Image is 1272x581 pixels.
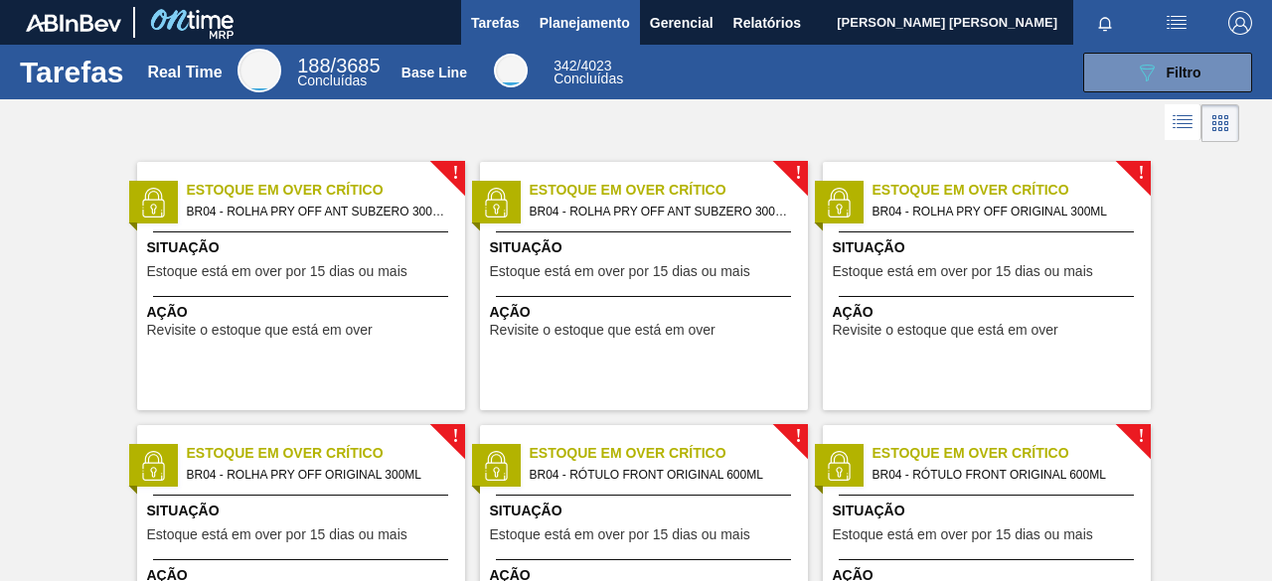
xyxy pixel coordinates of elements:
span: ! [452,429,458,444]
span: Revisite o estoque que está em over [833,323,1058,338]
span: BR04 - ROLHA PRY OFF ORIGINAL 300ML [187,464,449,486]
span: Estoque está em over por 15 dias ou mais [147,527,407,542]
span: Estoque em Over Crítico [873,180,1151,201]
div: Base Line [401,65,467,80]
span: BR04 - RÓTULO FRONT ORIGINAL 600ML [530,464,792,486]
span: ! [795,429,801,444]
span: Estoque está em over por 15 dias ou mais [490,264,750,279]
span: ! [1138,429,1144,444]
span: ! [452,166,458,181]
div: Visão em Cards [1201,104,1239,142]
span: BR04 - ROLHA PRY OFF ANT SUBZERO 300ML [187,201,449,222]
img: status [481,451,511,481]
div: Base Line [494,54,528,87]
img: TNhmsLtSVTkK8tSr43FrP2fwEKptu5GPRR3wAAAABJRU5ErkJggg== [26,14,121,32]
span: BR04 - ROLHA PRY OFF ORIGINAL 300ML [873,201,1135,222]
span: Estoque em Over Crítico [187,443,465,464]
img: status [824,188,854,218]
img: status [138,451,168,481]
img: userActions [1165,11,1189,35]
img: status [481,188,511,218]
img: status [824,451,854,481]
span: Concluídas [297,73,367,88]
div: Real Time [238,49,281,92]
img: Logout [1228,11,1252,35]
span: Estoque em Over Crítico [530,180,808,201]
div: Visão em Lista [1165,104,1201,142]
span: Tarefas [471,11,520,35]
span: Situação [147,237,460,258]
span: Revisite o estoque que está em over [490,323,715,338]
span: Estoque em Over Crítico [530,443,808,464]
span: / 3685 [297,55,380,76]
div: Base Line [554,60,623,85]
button: Notificações [1073,9,1137,37]
span: Filtro [1167,65,1201,80]
span: Situação [147,501,460,521]
span: Situação [833,501,1146,521]
button: Filtro [1083,53,1252,92]
span: Situação [833,237,1146,258]
span: Gerencial [650,11,714,35]
div: Real Time [297,58,380,87]
span: Situação [490,501,803,521]
span: Ação [147,302,460,323]
span: Ação [490,302,803,323]
span: Relatórios [733,11,801,35]
span: Estoque está em over por 15 dias ou mais [147,264,407,279]
span: Revisite o estoque que está em over [147,323,373,338]
span: BR04 - RÓTULO FRONT ORIGINAL 600ML [873,464,1135,486]
img: status [138,188,168,218]
span: 342 [554,58,576,73]
span: Estoque em Over Crítico [187,180,465,201]
span: Ação [833,302,1146,323]
div: Real Time [147,64,222,81]
span: Estoque está em over por 15 dias ou mais [490,527,750,542]
span: Estoque está em over por 15 dias ou mais [833,264,1093,279]
span: ! [795,166,801,181]
span: Situação [490,237,803,258]
span: Estoque está em over por 15 dias ou mais [833,527,1093,542]
h1: Tarefas [20,61,124,83]
span: Estoque em Over Crítico [873,443,1151,464]
span: ! [1138,166,1144,181]
span: 188 [297,55,330,76]
span: / 4023 [554,58,611,73]
span: BR04 - ROLHA PRY OFF ANT SUBZERO 300ML [530,201,792,222]
span: Planejamento [540,11,630,35]
span: Concluídas [554,71,623,86]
